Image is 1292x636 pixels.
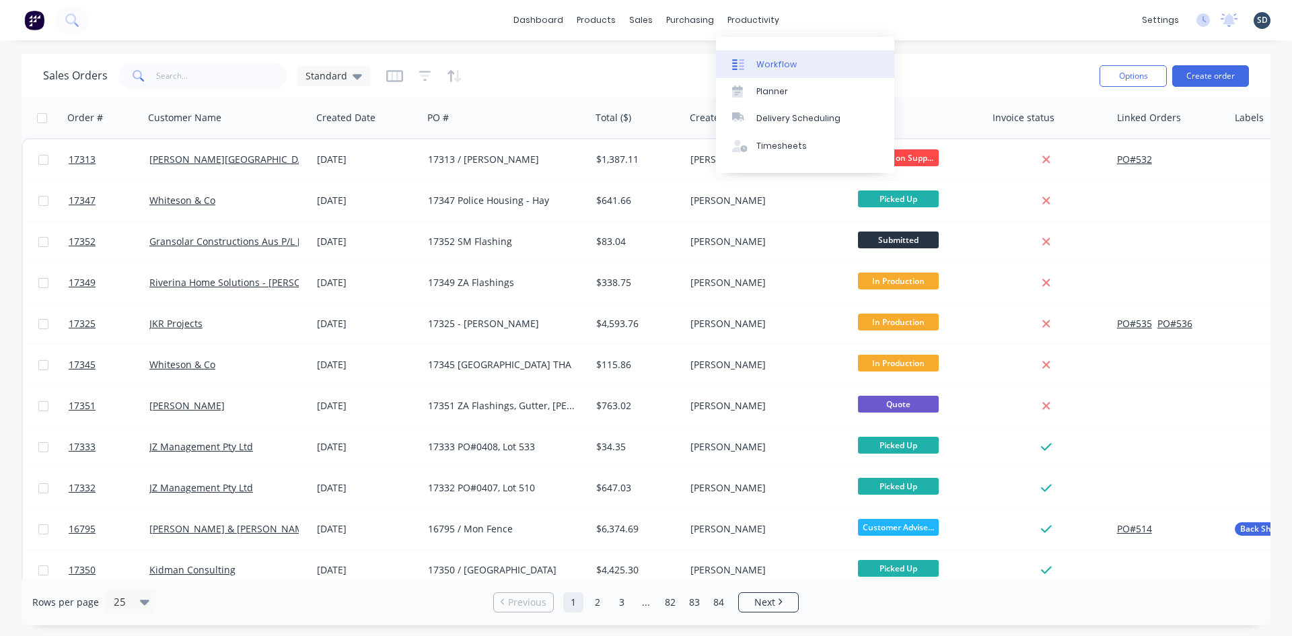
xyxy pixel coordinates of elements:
div: $34.35 [596,440,676,454]
span: Picked Up [858,190,939,207]
div: settings [1135,10,1186,30]
div: 17332 PO#0407, Lot 510 [428,481,577,495]
span: 16795 [69,522,96,536]
a: 16795 [69,509,149,549]
a: Page 82 [660,592,680,612]
a: 17345 [69,345,149,385]
span: 17347 [69,194,96,207]
a: Gransolar Constructions Aus P/L [PERSON_NAME] 0488 901 130 [149,235,435,248]
div: [DATE] [317,440,417,454]
div: 17352 SM Flashing [428,235,577,248]
div: [DATE] [317,481,417,495]
div: [PERSON_NAME] [690,235,840,248]
a: Previous page [494,596,553,609]
div: [PERSON_NAME] [690,440,840,454]
a: 17352 [69,221,149,262]
span: In Production [858,314,939,330]
span: 17325 [69,317,96,330]
a: Riverina Home Solutions - [PERSON_NAME] [149,276,344,289]
div: Linked Orders [1117,111,1181,125]
a: 17347 [69,180,149,221]
div: [DATE] [317,563,417,577]
a: Kidman Consulting [149,563,236,576]
div: $338.75 [596,276,676,289]
div: Invoice status [993,111,1054,125]
a: Workflow [716,50,894,77]
a: [PERSON_NAME] [149,399,225,412]
span: Picked Up [858,478,939,495]
div: Order # [67,111,103,125]
a: 17332 [69,468,149,508]
span: Quote [858,396,939,413]
div: 17313 / [PERSON_NAME] [428,153,577,166]
button: Create order [1172,65,1249,87]
div: 17333 PO#0408, Lot 533 [428,440,577,454]
a: Page 84 [709,592,729,612]
span: 17349 [69,276,96,289]
div: [PERSON_NAME] [690,563,840,577]
button: PO#514 [1117,522,1152,536]
span: SD [1257,14,1268,26]
div: [DATE] [317,399,417,413]
div: [PERSON_NAME] [690,276,840,289]
span: In Production [858,355,939,372]
button: PO#536 [1157,317,1192,330]
div: 17351 ZA Flashings, Gutter, [PERSON_NAME] [428,399,577,413]
div: 17325 - [PERSON_NAME] [428,317,577,330]
a: JZ Management Pty Ltd [149,440,253,453]
div: Timesheets [756,140,807,152]
div: 17349 ZA Flashings [428,276,577,289]
button: Back Shelf [1235,522,1286,536]
a: 17349 [69,262,149,303]
a: Page 2 [587,592,608,612]
a: 17351 [69,386,149,426]
div: Labels [1235,111,1264,125]
a: [PERSON_NAME][GEOGRAPHIC_DATA] [149,153,318,166]
a: 17333 [69,427,149,467]
div: $6,374.69 [596,522,676,536]
a: 17313 [69,139,149,180]
div: [PERSON_NAME] [690,153,840,166]
span: Back Shelf [1240,522,1281,536]
a: Jump forward [636,592,656,612]
div: [PERSON_NAME] [690,522,840,536]
ul: Pagination [488,592,804,612]
a: Page 83 [684,592,705,612]
a: Page 3 [612,592,632,612]
a: 17325 [69,304,149,344]
div: $1,387.11 [596,153,676,166]
div: [DATE] [317,317,417,330]
div: products [570,10,622,30]
span: 17313 [69,153,96,166]
div: $115.86 [596,358,676,372]
div: 17345 [GEOGRAPHIC_DATA] THA [428,358,577,372]
div: [PERSON_NAME] [690,399,840,413]
h1: Sales Orders [43,69,108,82]
div: [PERSON_NAME] [690,358,840,372]
div: [DATE] [317,194,417,207]
div: $4,593.76 [596,317,676,330]
a: Whiteson & Co [149,358,215,371]
div: 16795 / Mon Fence [428,522,577,536]
span: 17332 [69,481,96,495]
a: Page 1 is your current page [563,592,583,612]
a: Delivery Scheduling [716,105,894,132]
button: Options [1100,65,1167,87]
a: [PERSON_NAME] & [PERSON_NAME] [149,522,312,535]
div: $647.03 [596,481,676,495]
span: 17345 [69,358,96,372]
div: [PERSON_NAME] [690,317,840,330]
div: Workflow [756,59,797,71]
span: 17351 [69,399,96,413]
div: purchasing [659,10,721,30]
span: Previous [508,596,546,609]
a: Next page [739,596,798,609]
div: sales [622,10,659,30]
span: Standard [306,69,347,83]
a: Whiteson & Co [149,194,215,207]
img: Factory [24,10,44,30]
div: [DATE] [317,522,417,536]
div: $763.02 [596,399,676,413]
span: Waiting on Supp... [858,149,939,166]
div: Delivery Scheduling [756,112,840,125]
